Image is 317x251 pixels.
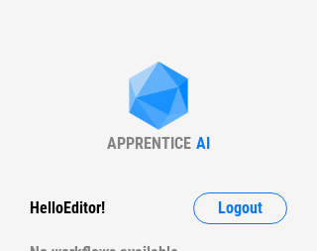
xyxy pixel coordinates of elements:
[218,200,263,216] span: Logout
[196,134,210,153] div: AI
[107,134,191,153] div: APPRENTICE
[30,192,105,224] div: Hello Editor !
[193,192,287,224] button: Logout
[119,62,198,134] img: Apprentice AI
